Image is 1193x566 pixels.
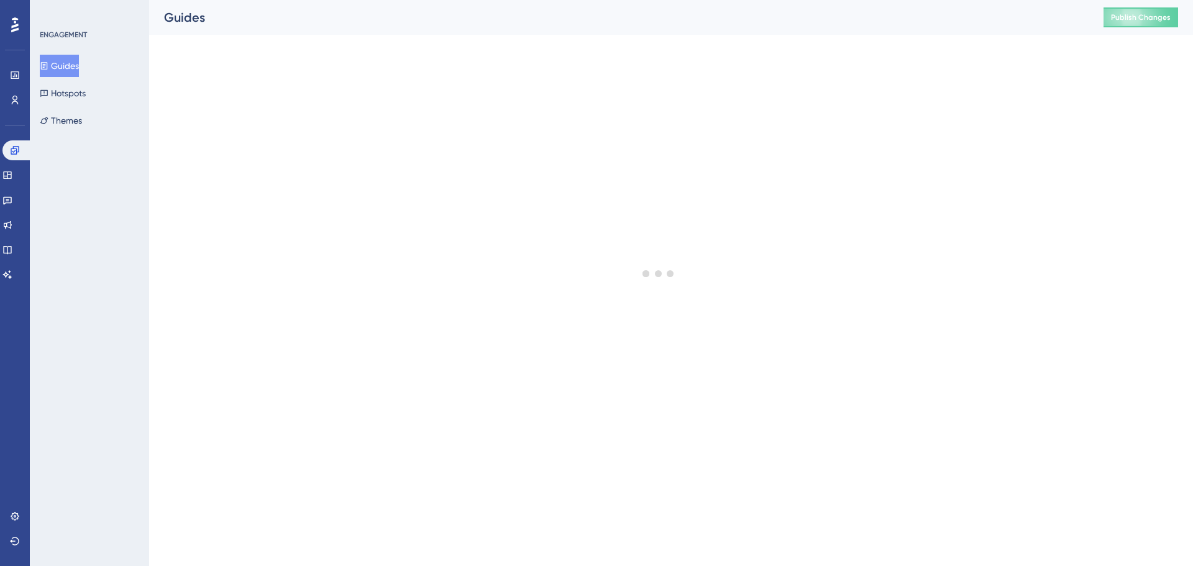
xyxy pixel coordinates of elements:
[40,55,79,77] button: Guides
[1111,12,1171,22] span: Publish Changes
[164,9,1072,26] div: Guides
[40,30,87,40] div: ENGAGEMENT
[40,109,82,132] button: Themes
[1104,7,1178,27] button: Publish Changes
[40,82,86,104] button: Hotspots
